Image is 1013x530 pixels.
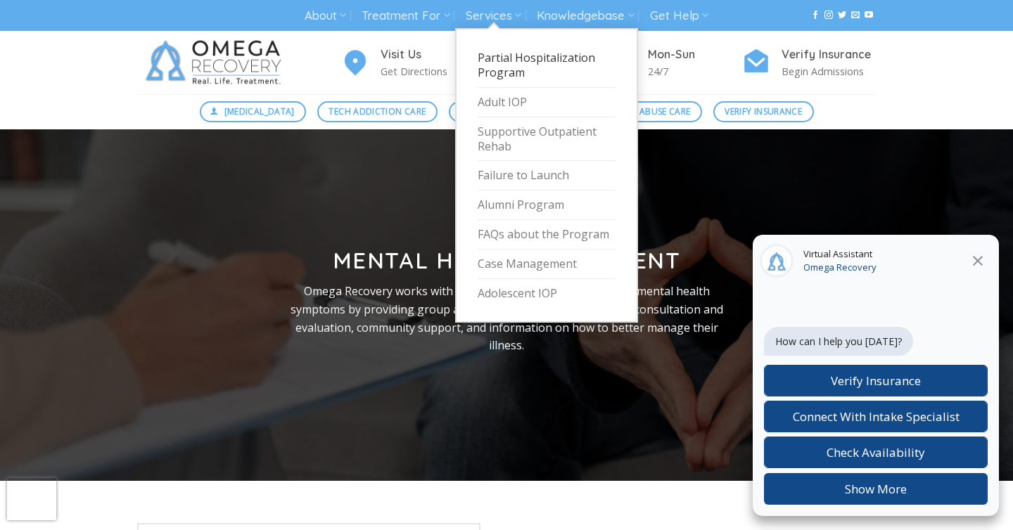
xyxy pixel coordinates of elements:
[333,246,681,274] strong: Mental Health Treatment
[317,101,438,122] a: Tech Addiction Care
[341,46,475,80] a: Visit Us Get Directions
[782,46,876,64] h4: Verify Insurance
[381,46,475,64] h4: Visit Us
[537,3,634,29] a: Knowledgebase
[200,101,307,122] a: [MEDICAL_DATA]
[478,161,616,190] a: Failure to Launch
[478,250,616,279] a: Case Management
[362,3,450,29] a: Treatment For
[811,11,820,20] a: Follow on Facebook
[329,105,426,118] span: Tech Addiction Care
[838,11,846,20] a: Follow on Twitter
[725,105,802,118] span: Verify Insurance
[279,283,734,354] p: Omega Recovery works with clients to help them manage their mental health symptoms by providing g...
[648,46,742,64] h4: Mon-Sun
[478,44,616,88] a: Partial Hospitalization Program
[865,11,873,20] a: Follow on YouTube
[587,105,690,118] span: Substance Abuse Care
[478,88,616,117] a: Adult IOP
[824,11,833,20] a: Follow on Instagram
[7,478,56,520] iframe: reCAPTCHA
[851,11,860,20] a: Send us an email
[305,3,346,29] a: About
[478,279,616,308] a: Adolescent IOP
[137,31,295,94] img: Omega Recovery
[478,190,616,220] a: Alumni Program
[782,63,876,79] p: Begin Admissions
[478,117,616,162] a: Supportive Outpatient Rehab
[742,46,876,80] a: Verify Insurance Begin Admissions
[224,105,295,118] span: [MEDICAL_DATA]
[650,3,708,29] a: Get Help
[478,220,616,250] a: FAQs about the Program
[648,63,742,79] p: 24/7
[449,101,565,122] a: Mental Health Care
[466,3,521,29] a: Services
[576,101,702,122] a: Substance Abuse Care
[713,101,814,122] a: Verify Insurance
[381,63,475,79] p: Get Directions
